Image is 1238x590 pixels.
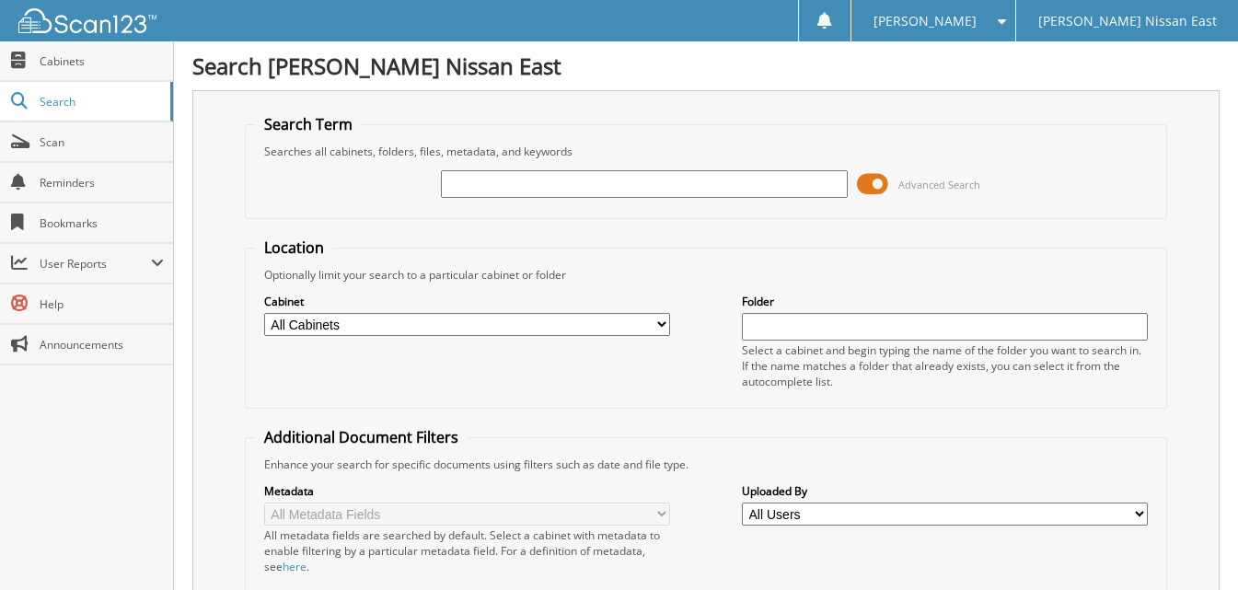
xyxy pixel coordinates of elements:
label: Metadata [264,483,670,499]
span: Cabinets [40,53,164,69]
span: User Reports [40,256,151,272]
div: All metadata fields are searched by default. Select a cabinet with metadata to enable filtering b... [264,527,670,574]
span: Scan [40,134,164,150]
span: Announcements [40,337,164,353]
span: Reminders [40,175,164,191]
h1: Search [PERSON_NAME] Nissan East [192,51,1220,81]
div: Select a cabinet and begin typing the name of the folder you want to search in. If the name match... [742,342,1148,389]
div: Optionally limit your search to a particular cabinet or folder [255,267,1157,283]
label: Uploaded By [742,483,1148,499]
legend: Search Term [255,114,362,134]
span: Bookmarks [40,215,164,231]
div: Enhance your search for specific documents using filters such as date and file type. [255,457,1157,472]
legend: Location [255,237,333,258]
legend: Additional Document Filters [255,427,468,447]
label: Folder [742,294,1148,309]
span: Advanced Search [898,178,980,191]
div: Searches all cabinets, folders, files, metadata, and keywords [255,144,1157,159]
img: scan123-logo-white.svg [18,8,156,33]
span: Help [40,296,164,312]
label: Cabinet [264,294,670,309]
span: [PERSON_NAME] [874,16,977,27]
span: [PERSON_NAME] Nissan East [1038,16,1217,27]
a: here [283,559,307,574]
span: Search [40,94,161,110]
